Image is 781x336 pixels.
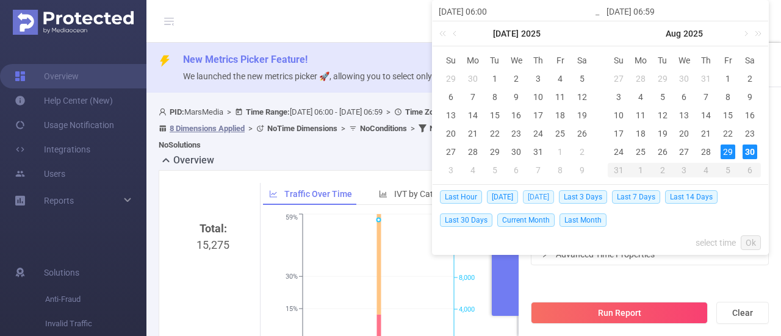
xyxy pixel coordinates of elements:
[440,51,462,70] th: Sun
[15,88,113,113] a: Help Center (New)
[553,71,567,86] div: 4
[527,143,549,161] td: July 31, 2025
[655,108,670,123] div: 12
[695,143,717,161] td: August 28, 2025
[608,88,630,106] td: August 3, 2025
[15,113,114,137] a: Usage Notification
[739,143,761,161] td: August 30, 2025
[520,21,542,46] a: 2025
[633,71,648,86] div: 28
[674,161,696,179] td: September 3, 2025
[630,55,652,66] span: Mo
[284,189,352,199] span: Traffic Over Time
[677,71,691,86] div: 30
[383,107,394,116] span: >
[44,196,74,206] span: Reports
[444,126,458,141] div: 20
[696,231,736,254] a: select time
[200,222,227,235] b: Total:
[549,124,571,143] td: July 25, 2025
[484,143,506,161] td: July 29, 2025
[509,90,524,104] div: 9
[674,106,696,124] td: August 13, 2025
[665,190,718,204] span: Last 14 Days
[674,143,696,161] td: August 27, 2025
[549,88,571,106] td: July 11, 2025
[655,126,670,141] div: 19
[717,106,739,124] td: August 15, 2025
[717,163,739,177] div: 5
[488,126,502,141] div: 22
[717,55,739,66] span: Fr
[15,64,79,88] a: Overview
[531,108,545,123] div: 17
[575,90,589,104] div: 12
[664,21,682,46] a: Aug
[531,145,545,159] div: 31
[695,51,717,70] th: Thu
[717,161,739,179] td: September 5, 2025
[466,163,480,177] div: 4
[444,90,458,104] div: 6
[699,145,713,159] div: 28
[549,51,571,70] th: Fri
[608,143,630,161] td: August 24, 2025
[506,51,528,70] th: Wed
[606,4,762,19] input: End date
[695,88,717,106] td: August 7, 2025
[462,124,484,143] td: July 21, 2025
[633,108,648,123] div: 11
[717,70,739,88] td: August 1, 2025
[484,88,506,106] td: July 8, 2025
[531,90,545,104] div: 10
[488,108,502,123] div: 15
[630,106,652,124] td: August 11, 2025
[571,143,593,161] td: August 2, 2025
[484,70,506,88] td: July 1, 2025
[674,55,696,66] span: We
[159,108,170,116] i: icon: user
[159,140,201,149] b: No Solutions
[440,143,462,161] td: July 27, 2025
[721,71,735,86] div: 1
[739,51,761,70] th: Sat
[527,106,549,124] td: July 17, 2025
[488,71,502,86] div: 1
[717,88,739,106] td: August 8, 2025
[608,51,630,70] th: Sun
[608,70,630,88] td: July 27, 2025
[699,71,713,86] div: 31
[15,137,90,162] a: Integrations
[487,190,518,204] span: [DATE]
[748,21,764,46] a: Next year (Control + right)
[462,51,484,70] th: Mon
[170,124,245,133] u: 8 Dimensions Applied
[699,90,713,104] div: 7
[739,88,761,106] td: August 9, 2025
[611,108,626,123] div: 10
[462,88,484,106] td: July 7, 2025
[652,161,674,179] td: September 2, 2025
[405,107,445,116] b: Time Zone:
[553,90,567,104] div: 11
[527,51,549,70] th: Thu
[553,126,567,141] div: 25
[527,88,549,106] td: July 10, 2025
[459,274,475,282] tspan: 8,000
[337,124,349,133] span: >
[506,124,528,143] td: July 23, 2025
[462,143,484,161] td: July 28, 2025
[743,71,757,86] div: 2
[509,126,524,141] div: 23
[444,108,458,123] div: 13
[721,90,735,104] div: 8
[575,163,589,177] div: 9
[45,287,146,312] span: Anti-Fraud
[549,106,571,124] td: July 18, 2025
[611,145,626,159] div: 24
[652,55,674,66] span: Tu
[488,163,502,177] div: 5
[695,70,717,88] td: July 31, 2025
[571,70,593,88] td: July 5, 2025
[553,108,567,123] div: 18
